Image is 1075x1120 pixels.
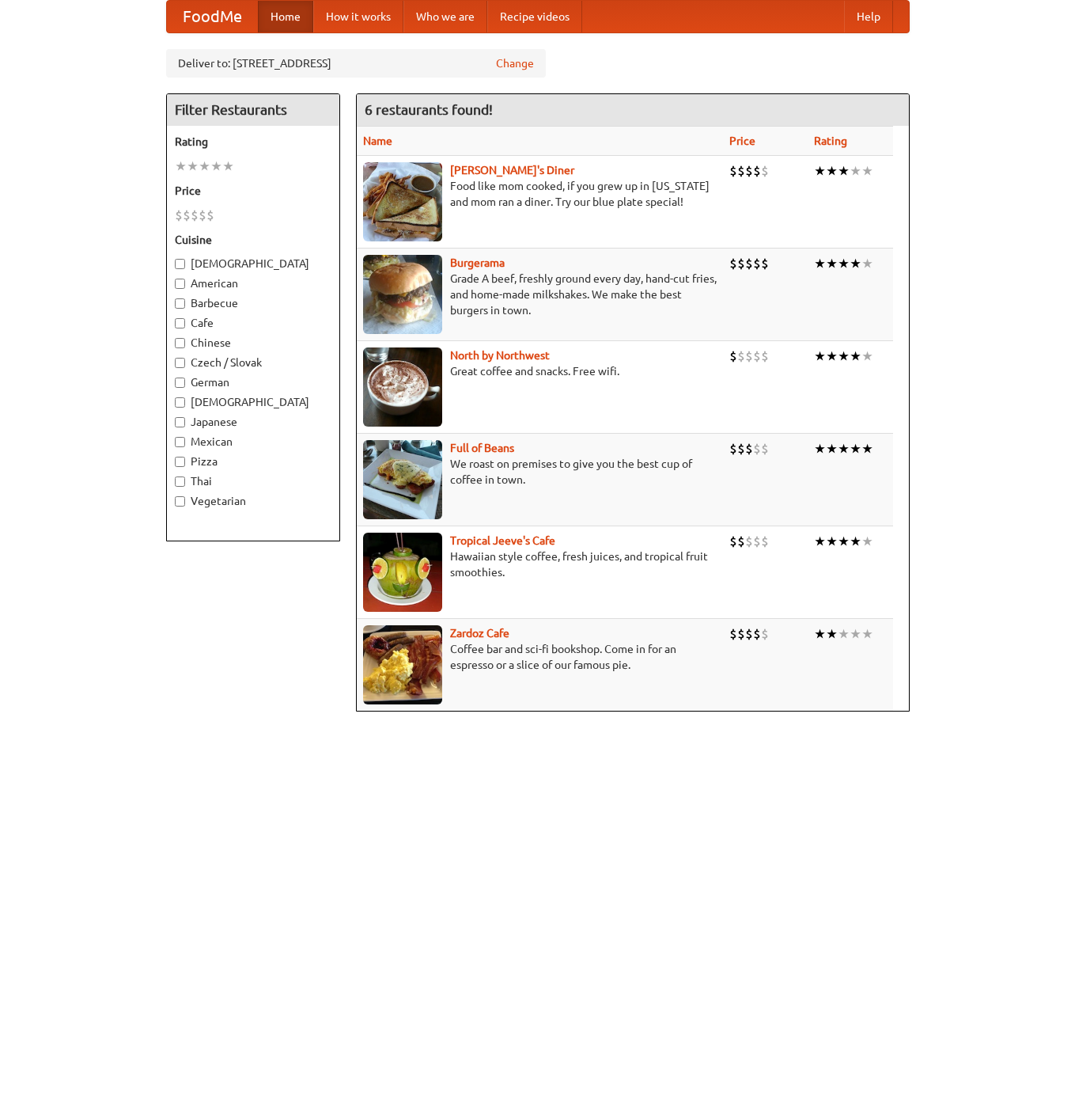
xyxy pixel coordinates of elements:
[222,158,234,175] li: ★
[761,533,769,550] li: $
[838,625,850,643] li: ★
[175,414,331,430] label: Japanese
[745,625,753,643] li: $
[363,456,717,488] p: We roast on premises to give you the best cup of coffee in town.
[753,347,761,365] li: $
[175,374,331,390] label: German
[175,473,331,489] label: Thai
[175,183,331,199] h5: Price
[363,347,442,427] img: north.jpg
[167,94,339,126] h4: Filter Restaurants
[175,315,331,331] label: Cafe
[363,178,717,210] p: Food like mom cooked, if you grew up in [US_STATE] and mom ran a diner. Try our blue plate special!
[761,440,769,457] li: $
[737,347,745,365] li: $
[737,440,745,457] li: $
[861,533,873,550] li: ★
[753,625,761,643] li: $
[175,358,185,368] input: Czech / Slovak
[745,347,753,365] li: $
[175,394,331,410] label: [DEMOGRAPHIC_DATA]
[175,493,331,509] label: Vegetarian
[206,207,214,224] li: $
[814,347,826,365] li: ★
[175,207,183,224] li: $
[814,255,826,272] li: ★
[753,162,761,180] li: $
[450,442,514,454] a: Full of Beans
[761,347,769,365] li: $
[850,533,861,550] li: ★
[175,476,185,487] input: Thai
[175,279,185,289] input: American
[838,347,850,365] li: ★
[826,255,838,272] li: ★
[826,440,838,457] li: ★
[363,549,717,580] p: Hawaiian style coffee, fresh juices, and tropical fruit smoothies.
[850,255,861,272] li: ★
[737,255,745,272] li: $
[729,255,737,272] li: $
[175,158,187,175] li: ★
[826,162,838,180] li: ★
[363,363,717,379] p: Great coffee and snacks. Free wifi.
[363,625,442,704] img: zardoz.jpg
[761,625,769,643] li: $
[761,255,769,272] li: $
[861,255,873,272] li: ★
[745,533,753,550] li: $
[363,255,442,334] img: burgerama.jpg
[861,440,873,457] li: ★
[363,440,442,519] img: beans.jpg
[838,162,850,180] li: ★
[199,207,206,224] li: $
[363,641,717,673] p: Coffee bar and sci-fi bookshop. Come in for an espresso or a slice of our famous pie.
[175,338,185,348] input: Chinese
[729,440,737,457] li: $
[814,625,826,643] li: ★
[761,162,769,180] li: $
[313,1,403,32] a: How it works
[753,255,761,272] li: $
[175,496,185,507] input: Vegetarian
[729,533,737,550] li: $
[487,1,582,32] a: Recipe videos
[861,162,873,180] li: ★
[838,533,850,550] li: ★
[403,1,487,32] a: Who we are
[838,255,850,272] li: ★
[826,347,838,365] li: ★
[175,457,185,467] input: Pizza
[175,454,331,469] label: Pizza
[450,349,550,362] b: North by Northwest
[450,627,509,640] b: Zardoz Cafe
[729,162,737,180] li: $
[814,440,826,457] li: ★
[365,102,493,117] ng-pluralize: 6 restaurants found!
[199,158,210,175] li: ★
[496,55,534,71] a: Change
[175,318,185,328] input: Cafe
[175,437,185,447] input: Mexican
[745,162,753,180] li: $
[191,207,199,224] li: $
[850,625,861,643] li: ★
[175,355,331,370] label: Czech / Slovak
[187,158,199,175] li: ★
[814,533,826,550] li: ★
[363,533,442,612] img: jeeves.jpg
[838,440,850,457] li: ★
[166,49,546,78] div: Deliver to: [STREET_ADDRESS]
[826,533,838,550] li: ★
[861,625,873,643] li: ★
[183,207,191,224] li: $
[450,164,574,177] a: [PERSON_NAME]'s Diner
[175,397,185,408] input: [DEMOGRAPHIC_DATA]
[814,135,847,147] a: Rating
[826,625,838,643] li: ★
[363,271,717,318] p: Grade A beef, freshly ground every day, hand-cut fries, and home-made milkshakes. We make the bes...
[850,162,861,180] li: ★
[814,162,826,180] li: ★
[175,275,331,291] label: American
